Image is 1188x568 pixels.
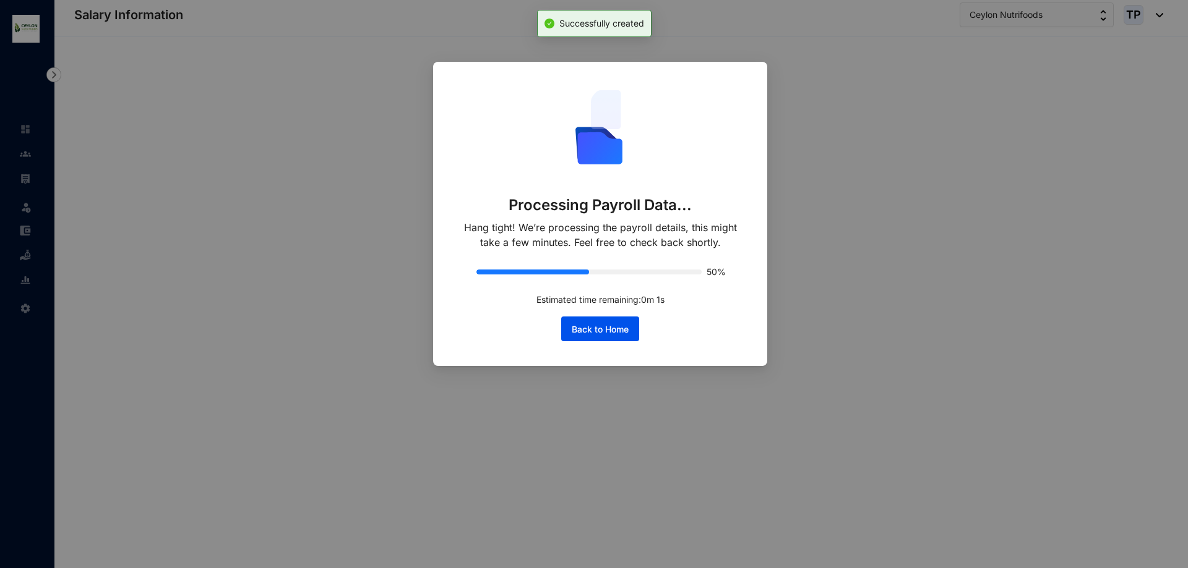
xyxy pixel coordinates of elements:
[536,293,665,307] p: Estimated time remaining: 0 m 1 s
[509,195,692,215] p: Processing Payroll Data...
[458,220,742,250] p: Hang tight! We’re processing the payroll details, this might take a few minutes. Feel free to che...
[561,316,639,341] button: Back to Home
[559,18,644,28] span: Successfully created
[707,268,724,276] span: 50%
[572,323,629,336] span: Back to Home
[544,19,554,28] span: check-circle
